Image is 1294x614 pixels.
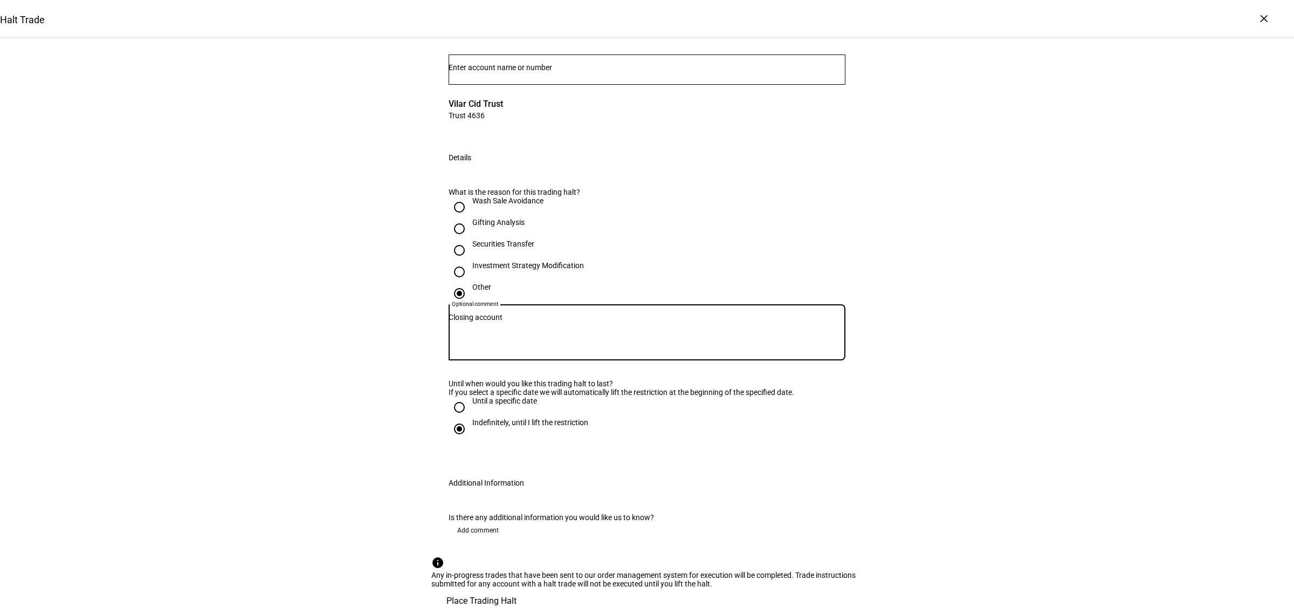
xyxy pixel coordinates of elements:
[446,588,517,614] span: Place Trading Halt
[472,418,588,427] div: Indefinitely, until I lift the restriction
[472,261,584,270] div: Investment Strategy Modification
[449,110,503,120] span: Trust 4636
[449,188,845,196] div: What is the reason for this trading halt?
[449,513,845,522] div: Is there any additional information you would like us to know?
[472,240,534,248] div: Securities Transfer
[472,196,543,205] div: Wash Sale Avoidance
[472,218,525,227] div: Gifting Analysis
[452,301,498,307] mat-label: Optional comment
[449,153,471,162] div: Details
[449,63,845,72] input: Number
[472,283,491,291] div: Other
[449,379,845,388] div: Until when would you like this trading halt to last?
[449,522,507,539] button: Add comment
[449,388,845,397] div: If you select a specific date we will automatically lift the restriction at the beginning of the ...
[431,571,863,588] div: Any in-progress trades that have been sent to our order management system for execution will be c...
[431,588,532,614] button: Place Trading Halt
[449,98,503,110] span: Vilar Cid Trust
[472,397,537,405] div: Until a specific date
[1255,10,1272,27] div: ×
[457,522,499,539] span: Add comment
[431,556,453,569] mat-icon: info
[449,479,524,487] div: Additional Information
